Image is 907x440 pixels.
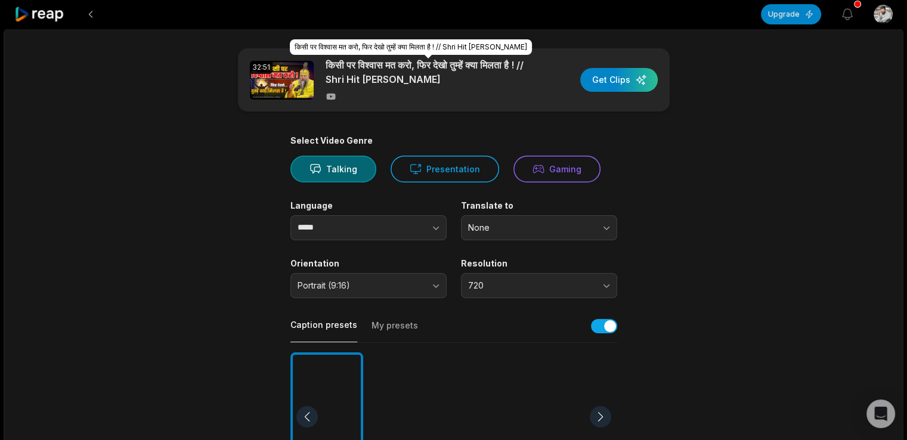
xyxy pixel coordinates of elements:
[866,399,895,428] div: Open Intercom Messenger
[761,4,821,24] button: Upgrade
[461,258,617,269] label: Resolution
[372,320,418,342] button: My presets
[290,273,447,298] button: Portrait (9:16)
[290,319,357,342] button: Caption presets
[290,258,447,269] label: Orientation
[290,156,376,182] button: Talking
[290,135,617,146] div: Select Video Genre
[580,68,658,92] button: Get Clips
[461,215,617,240] button: None
[468,222,593,233] span: None
[290,39,532,55] div: किसी पर विश्वास मत करो, फिर देखो तुम्हें क्या मिलता है ! // Shri Hit [PERSON_NAME]
[250,61,273,74] div: 32:51
[326,58,531,86] p: किसी पर विश्वास मत करो, फिर देखो तुम्हें क्या मिलता है ! // Shri Hit [PERSON_NAME]
[468,280,593,291] span: 720
[298,280,423,291] span: Portrait (9:16)
[461,273,617,298] button: 720
[513,156,600,182] button: Gaming
[461,200,617,211] label: Translate to
[290,200,447,211] label: Language
[391,156,499,182] button: Presentation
